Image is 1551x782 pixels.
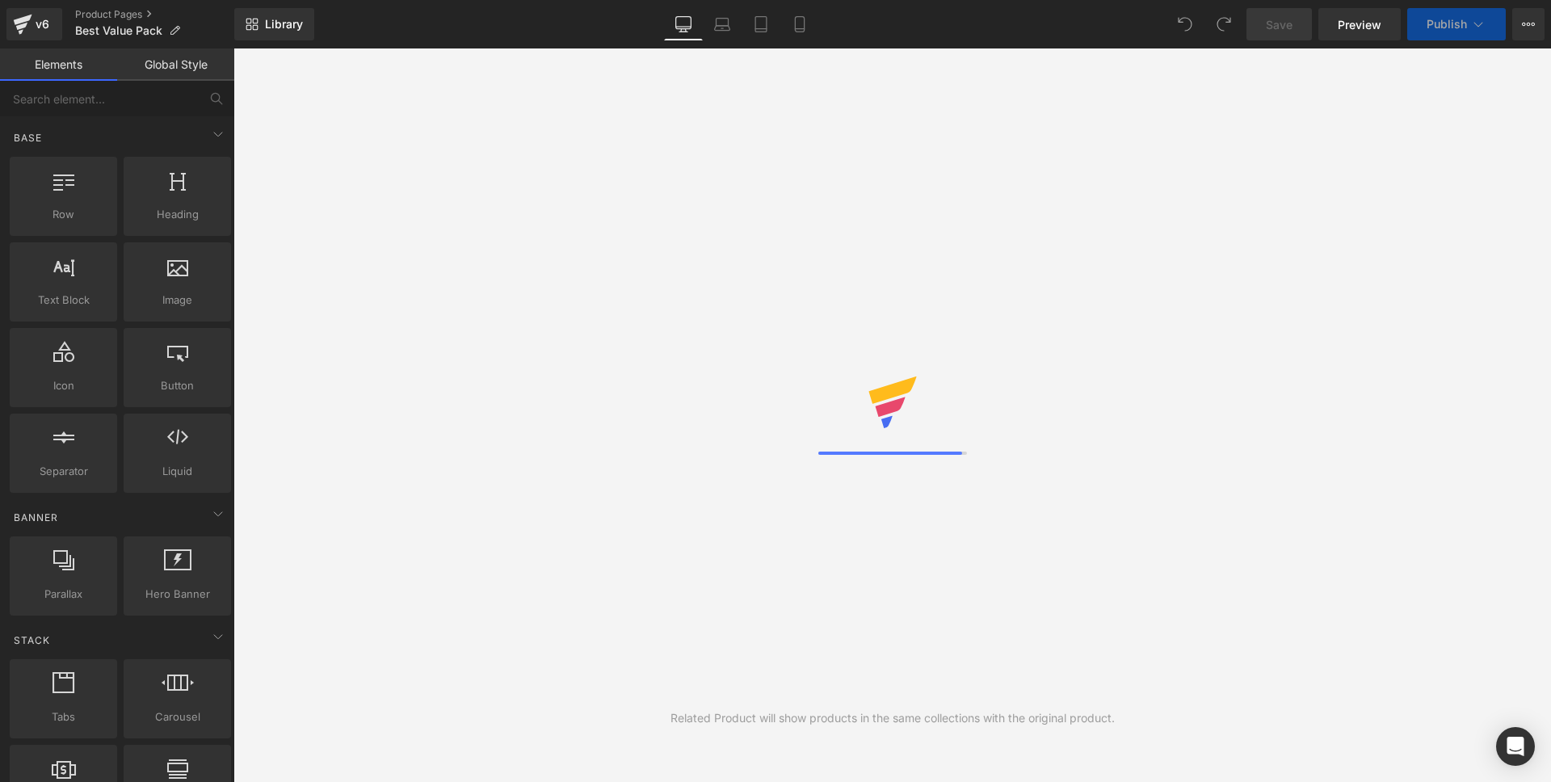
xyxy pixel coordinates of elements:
a: Laptop [703,8,742,40]
span: Parallax [15,586,112,603]
button: Redo [1208,8,1240,40]
span: Best Value Pack [75,24,162,37]
button: More [1512,8,1545,40]
span: Stack [12,633,52,648]
span: Tabs [15,708,112,725]
span: Base [12,130,44,145]
button: Publish [1407,8,1506,40]
span: Separator [15,463,112,480]
span: Carousel [128,708,226,725]
a: Global Style [117,48,234,81]
div: Related Product will show products in the same collections with the original product. [670,709,1115,727]
span: Hero Banner [128,586,226,603]
span: Preview [1338,16,1381,33]
a: Product Pages [75,8,234,21]
span: Heading [128,206,226,223]
a: Desktop [664,8,703,40]
div: v6 [32,14,53,35]
a: Tablet [742,8,780,40]
span: Publish [1427,18,1467,31]
span: Icon [15,377,112,394]
a: Preview [1318,8,1401,40]
button: Undo [1169,8,1201,40]
a: Mobile [780,8,819,40]
span: Banner [12,510,60,525]
span: Save [1266,16,1292,33]
div: Open Intercom Messenger [1496,727,1535,766]
span: Button [128,377,226,394]
span: Liquid [128,463,226,480]
span: Library [265,17,303,32]
span: Text Block [15,292,112,309]
a: New Library [234,8,314,40]
span: Row [15,206,112,223]
span: Image [128,292,226,309]
a: v6 [6,8,62,40]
